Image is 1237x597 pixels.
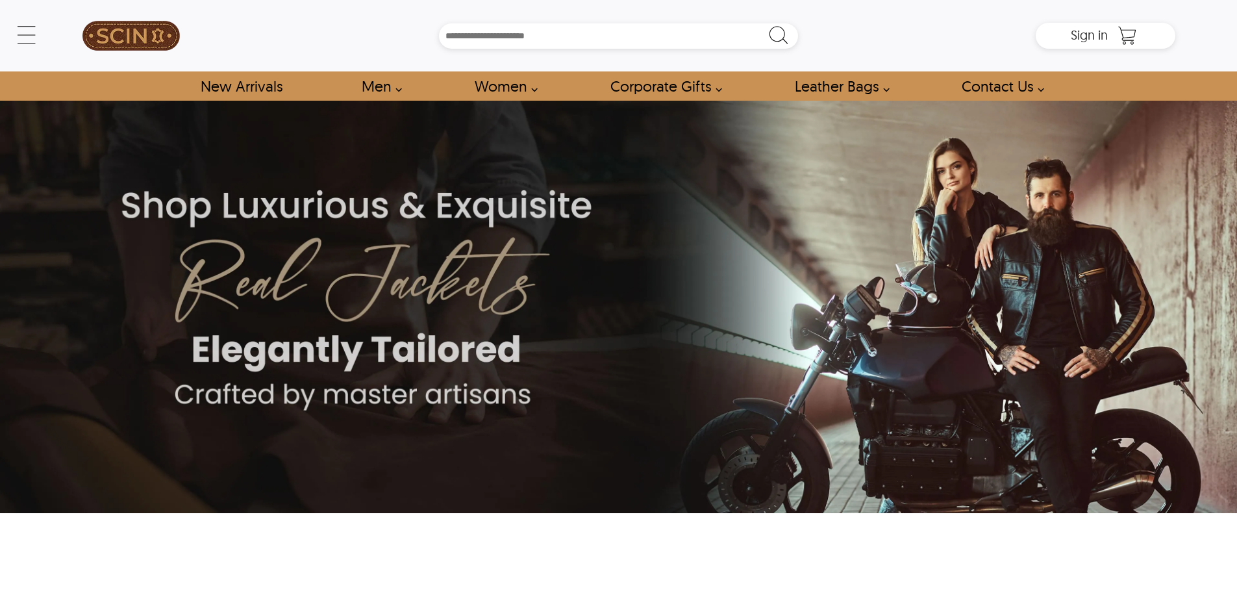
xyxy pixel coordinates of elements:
a: Shop Leather Bags [780,71,897,101]
a: Shop Leather Corporate Gifts [595,71,729,101]
a: SCIN [62,6,201,65]
img: SCIN [82,6,180,65]
a: Shop New Arrivals [186,71,297,101]
a: Shopping Cart [1114,26,1140,45]
a: contact-us [947,71,1051,101]
span: Sign in [1071,27,1108,43]
a: shop men's leather jackets [347,71,409,101]
a: Sign in [1071,31,1108,42]
a: Shop Women Leather Jackets [460,71,545,101]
